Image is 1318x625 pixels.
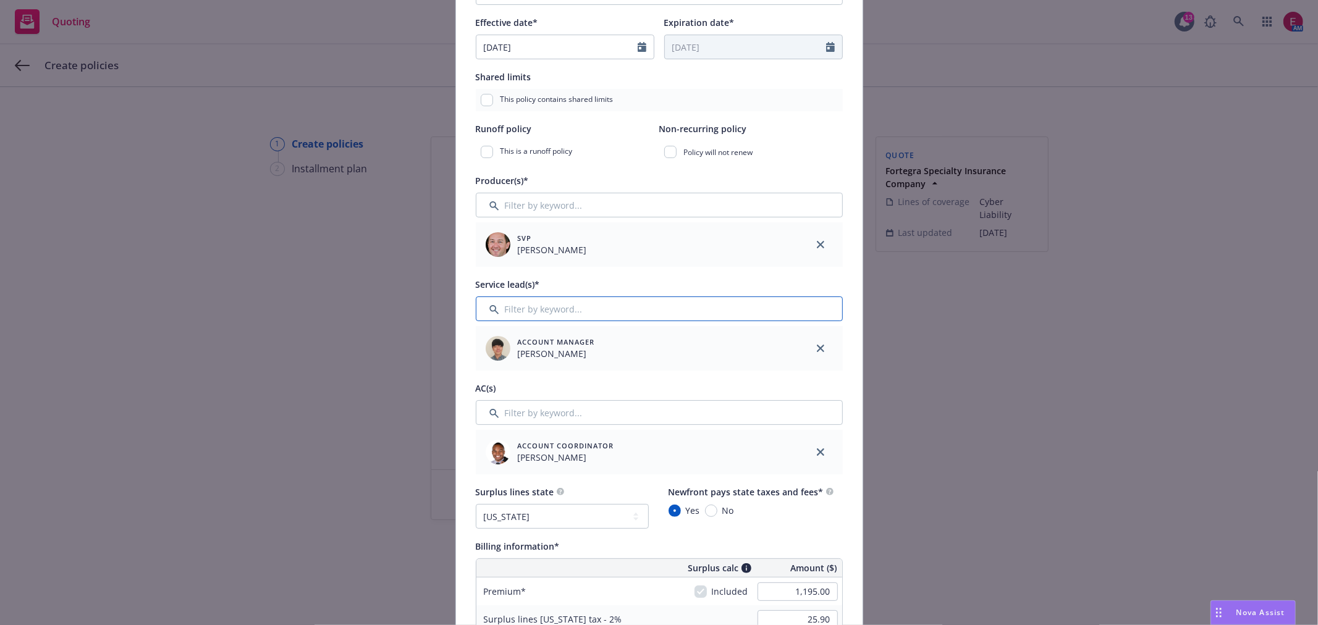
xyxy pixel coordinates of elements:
span: Expiration date* [664,17,735,28]
div: Policy will not renew [659,141,843,163]
span: Runoff policy [476,123,532,135]
span: [PERSON_NAME] [518,347,595,360]
img: employee photo [486,232,510,257]
div: This policy contains shared limits [476,89,843,111]
span: Billing information* [476,540,560,552]
span: SVP [518,233,587,243]
span: Account Coordinator [518,440,614,451]
a: close [813,445,828,459]
span: Surplus lines [US_STATE] tax - 2% [484,613,622,625]
svg: Calendar [826,42,835,52]
span: No [722,504,734,517]
span: Amount ($) [791,561,837,574]
span: Premium [484,585,526,597]
span: Effective date* [476,17,538,28]
span: [PERSON_NAME] [518,451,614,464]
a: close [813,237,828,252]
input: Filter by keyword... [476,193,843,217]
input: Filter by keyword... [476,400,843,425]
span: Service lead(s)* [476,279,540,290]
span: Non-recurring policy [659,123,747,135]
input: Yes [669,505,681,517]
span: Producer(s)* [476,175,529,187]
span: [PERSON_NAME] [518,243,587,256]
input: Filter by keyword... [476,296,843,321]
span: Surplus lines state [476,486,554,498]
span: AC(s) [476,382,496,394]
input: MM/DD/YYYY [665,35,826,59]
div: Drag to move [1211,601,1227,624]
input: MM/DD/YYYY [476,35,638,59]
span: Yes [686,504,700,517]
input: No [705,505,717,517]
div: This is a runoff policy [476,141,659,163]
img: employee photo [486,336,510,361]
span: Account Manager [518,337,595,347]
button: Nova Assist [1210,600,1296,625]
span: Nova Assist [1236,607,1285,618]
svg: Calendar [638,42,646,52]
a: close [813,341,828,356]
span: Surplus calc [688,561,739,574]
span: Newfront pays state taxes and fees* [669,486,824,498]
span: Included [712,585,748,598]
input: 0.00 [758,582,838,601]
img: employee photo [486,440,510,464]
span: Shared limits [476,71,531,83]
